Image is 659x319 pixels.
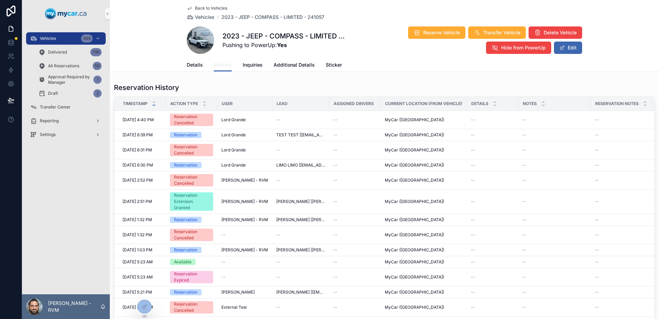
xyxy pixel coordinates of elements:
[333,117,337,123] span: --
[274,59,315,72] a: Additional Details
[174,132,197,138] div: Reservation
[501,44,546,51] span: Hide from PowerUp
[471,132,475,138] span: --
[385,232,444,238] span: MyCar ([GEOGRAPHIC_DATA])
[471,162,475,168] span: --
[276,232,280,238] span: --
[522,147,527,153] span: --
[471,274,475,280] span: --
[123,117,154,123] span: [DATE] 4:40 PM
[276,274,280,280] span: --
[522,274,527,280] span: --
[277,101,288,106] span: Lead
[174,162,197,168] div: Reservation
[522,305,527,310] span: --
[385,162,444,168] span: MyCar ([GEOGRAPHIC_DATA])
[595,289,599,295] span: --
[554,42,582,54] button: Edit
[174,301,209,314] div: Reservation Cancelled
[595,101,639,106] span: Reservation Notes
[48,300,100,314] p: [PERSON_NAME] - RVM
[471,147,475,153] span: --
[123,259,153,265] span: [DATE] 5:23 AM
[277,42,287,48] strong: Yes
[221,132,246,138] span: Lord Grande
[385,178,444,183] span: MyCar ([GEOGRAPHIC_DATA])
[595,199,599,204] span: --
[214,61,232,68] span: Activity
[114,83,179,92] h1: Reservation History
[221,305,247,310] span: External Test
[187,61,203,68] span: Details
[333,199,337,204] span: --
[26,115,106,127] a: Reporting
[522,217,527,223] span: --
[221,247,268,253] span: [PERSON_NAME] - RVM
[222,31,345,41] h1: 2023 - JEEP - COMPASS - LIMITED - 241057
[276,178,280,183] span: --
[34,46,106,58] a: Delivered796
[333,289,337,295] span: --
[522,259,527,265] span: --
[471,217,475,223] span: --
[544,29,577,36] span: Delete Vehicle
[522,289,527,295] span: --
[48,63,79,69] span: All Reservations
[385,101,462,106] span: Current Location (from Vehicle)
[174,192,209,211] div: Reservation Extension Granted
[276,147,280,153] span: --
[123,199,152,204] span: [DATE] 2:51 PM
[522,199,527,204] span: --
[385,305,444,310] span: MyCar ([GEOGRAPHIC_DATA])
[22,27,110,150] div: scrollable content
[276,117,280,123] span: --
[471,289,475,295] span: --
[221,14,324,21] a: 2023 - JEEP - COMPASS - LIMITED - 241057
[522,232,527,238] span: --
[123,305,153,310] span: [DATE] 5:54 AM
[276,217,325,223] span: [PERSON_NAME] [[PERSON_NAME][EMAIL_ADDRESS][DOMAIN_NAME]]
[385,117,444,123] span: MyCar ([GEOGRAPHIC_DATA])
[26,32,106,45] a: Vehicles346
[595,274,599,280] span: --
[408,26,465,39] button: Reserve Vehicle
[523,101,537,106] span: Notes
[595,217,599,223] span: --
[174,174,209,186] div: Reservation Cancelled
[276,199,325,204] span: [PERSON_NAME] [[PERSON_NAME][EMAIL_ADDRESS][DOMAIN_NAME]]
[385,289,444,295] span: MyCar ([GEOGRAPHIC_DATA])
[333,217,337,223] span: --
[174,271,209,283] div: Reservation Expired
[483,29,520,36] span: Transfer Vehicle
[40,104,71,110] span: Transfer Center
[221,232,226,238] span: --
[222,41,345,49] span: Pushing to PowerUp:
[471,101,488,106] span: Details
[385,259,444,265] span: MyCar ([GEOGRAPHIC_DATA])
[123,217,152,223] span: [DATE] 1:32 PM
[221,178,268,183] span: [PERSON_NAME] - RVM
[243,59,263,72] a: Inquiries
[595,232,599,238] span: --
[529,26,582,39] button: Delete Vehicle
[221,259,226,265] span: --
[221,147,246,153] span: Lord Grande
[522,132,527,138] span: --
[174,229,209,241] div: Reservation Cancelled
[333,305,337,310] span: --
[123,274,153,280] span: [DATE] 5:23 AM
[385,199,444,204] span: MyCar ([GEOGRAPHIC_DATA])
[486,42,551,54] button: Hide from PowerUp
[221,199,268,204] span: [PERSON_NAME] - RVM
[471,232,475,238] span: --
[333,147,337,153] span: --
[333,232,337,238] span: --
[123,101,148,106] span: Timestamp
[214,59,232,72] a: Activity
[45,8,87,19] img: App logo
[221,274,226,280] span: --
[221,289,255,295] span: [PERSON_NAME]
[595,162,599,168] span: --
[326,59,342,72] a: Sticker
